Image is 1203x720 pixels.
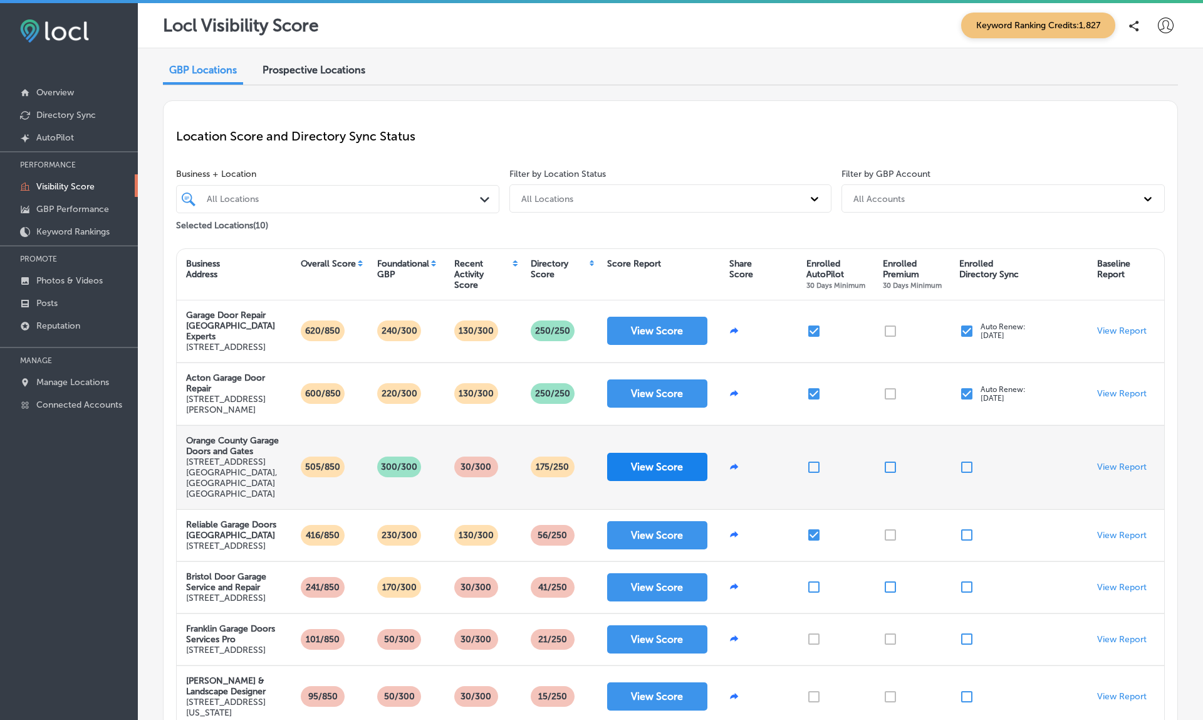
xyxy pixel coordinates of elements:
[454,320,499,341] p: 130/300
[186,310,275,342] strong: Garage Door Repair [GEOGRAPHIC_DATA] Experts
[533,577,572,598] p: 41 /250
[377,383,422,404] p: 220/300
[186,571,266,593] strong: Bristol Door Garage Service and Repair
[841,169,930,179] label: Filter by GBP Account
[186,342,282,352] p: [STREET_ADDRESS]
[301,525,345,546] p: 416/850
[300,457,345,477] p: 505/850
[456,686,496,707] p: 30/300
[186,623,275,645] strong: Franklin Garage Doors Services Pro
[961,13,1115,38] span: Keyword Ranking Credits: 1,827
[533,686,572,707] p: 15 /250
[303,686,343,707] p: 95/850
[186,435,279,457] strong: Orange County Garage Doors and Gates
[533,525,572,546] p: 56 /250
[530,320,575,341] p: 250 /250
[454,383,499,404] p: 130/300
[1097,582,1147,593] a: View Report
[186,541,282,551] p: [STREET_ADDRESS]
[301,258,356,269] div: Overall Score
[186,519,276,541] strong: Reliable Garage Doors [GEOGRAPHIC_DATA]
[36,226,110,237] p: Keyword Rankings
[531,457,574,477] p: 175 /250
[530,383,575,404] p: 250 /250
[853,193,905,204] div: All Accounts
[981,385,1026,403] p: Auto Renew: [DATE]
[454,258,511,290] div: Recent Activity Score
[1097,258,1130,280] div: Baseline Report
[521,193,573,204] div: All Locations
[454,525,499,546] p: 130/300
[456,577,496,598] p: 30/300
[377,258,429,280] div: Foundational GBP
[607,682,707,711] button: View Score
[1097,462,1147,472] a: View Report
[1097,326,1147,336] a: View Report
[186,373,265,394] strong: Acton Garage Door Repair
[1097,388,1147,399] a: View Report
[1097,691,1147,702] a: View Report
[36,275,103,286] p: Photos & Videos
[607,573,707,601] button: View Score
[36,298,58,309] p: Posts
[806,281,865,290] span: 30 Days Minimum
[379,686,420,707] p: 50/300
[186,593,282,603] p: [STREET_ADDRESS]
[36,181,95,192] p: Visibility Score
[186,675,266,697] strong: [PERSON_NAME] & Landscape Designer
[186,258,220,280] div: Business Address
[36,400,122,410] p: Connected Accounts
[377,525,422,546] p: 230/300
[531,258,588,280] div: Directory Score
[607,521,707,549] button: View Score
[186,645,282,655] p: [STREET_ADDRESS]
[36,204,109,214] p: GBP Performance
[1097,530,1147,541] a: View Report
[883,281,942,290] span: 30 Days Minimum
[1097,634,1147,645] a: View Report
[20,19,89,43] img: fda3e92497d09a02dc62c9cd864e3231.png
[607,258,661,269] div: Score Report
[377,577,422,598] p: 170/300
[176,129,1165,144] p: Location Score and Directory Sync Status
[36,87,74,98] p: Overview
[186,457,282,499] p: [STREET_ADDRESS] [GEOGRAPHIC_DATA], [GEOGRAPHIC_DATA] [GEOGRAPHIC_DATA]
[36,132,74,143] p: AutoPilot
[36,320,80,331] p: Reputation
[36,110,96,120] p: Directory Sync
[163,15,319,36] p: Locl Visibility Score
[186,394,282,415] p: [STREET_ADDRESS][PERSON_NAME]
[981,322,1026,340] p: Auto Renew: [DATE]
[607,453,707,481] button: View Score
[607,379,707,408] button: View Score
[379,629,420,650] p: 50/300
[176,169,499,179] span: Business + Location
[263,64,365,76] span: Prospective Locations
[36,377,109,388] p: Manage Locations
[301,629,345,650] p: 101/850
[533,629,572,650] p: 21 /250
[607,317,707,345] button: View Score
[300,320,345,341] p: 620/850
[806,258,865,290] div: Enrolled AutoPilot
[207,194,481,204] div: All Locations
[169,64,237,76] span: GBP Locations
[607,625,707,654] button: View Score
[883,258,942,290] div: Enrolled Premium
[301,577,345,598] p: 241/850
[186,697,282,718] p: [STREET_ADDRESS][US_STATE]
[176,215,268,231] p: Selected Locations ( 10 )
[729,258,753,280] div: Share Score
